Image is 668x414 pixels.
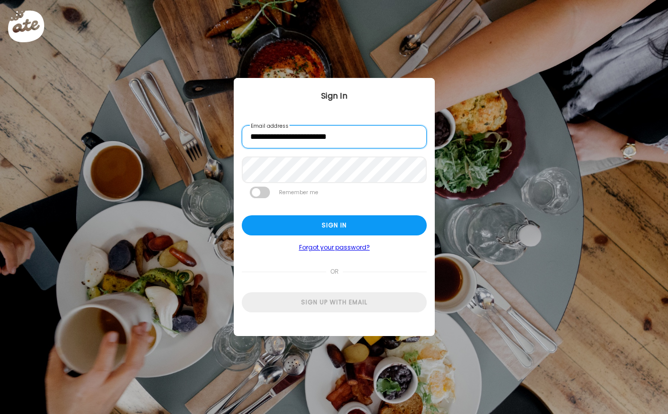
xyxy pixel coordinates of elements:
div: Sign in [242,215,427,235]
a: Forgot your password? [242,243,427,252]
div: Sign In [234,90,435,102]
label: Remember me [278,187,319,198]
label: Email address [250,122,290,130]
span: or [326,262,342,282]
div: Sign up with email [242,292,427,312]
